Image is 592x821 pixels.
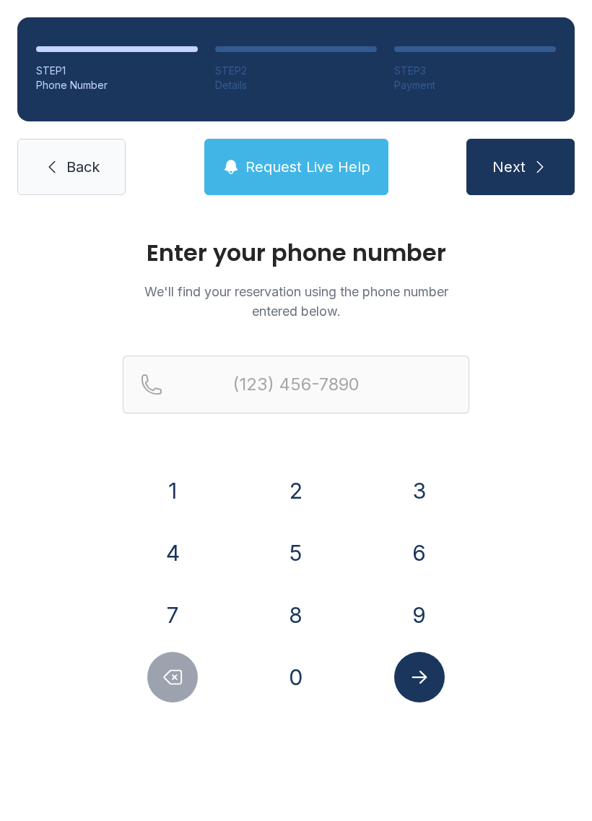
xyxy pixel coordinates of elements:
[147,528,198,578] button: 4
[123,356,469,413] input: Reservation phone number
[394,590,445,640] button: 9
[147,465,198,516] button: 1
[36,78,198,93] div: Phone Number
[147,652,198,702] button: Delete number
[215,64,377,78] div: STEP 2
[245,157,370,177] span: Request Live Help
[271,528,321,578] button: 5
[215,78,377,93] div: Details
[271,652,321,702] button: 0
[271,590,321,640] button: 8
[394,652,445,702] button: Submit lookup form
[394,78,556,93] div: Payment
[394,64,556,78] div: STEP 3
[123,282,469,321] p: We'll find your reservation using the phone number entered below.
[123,241,469,265] h1: Enter your phone number
[66,157,100,177] span: Back
[36,64,198,78] div: STEP 1
[492,157,526,177] span: Next
[394,465,445,516] button: 3
[271,465,321,516] button: 2
[147,590,198,640] button: 7
[394,528,445,578] button: 6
